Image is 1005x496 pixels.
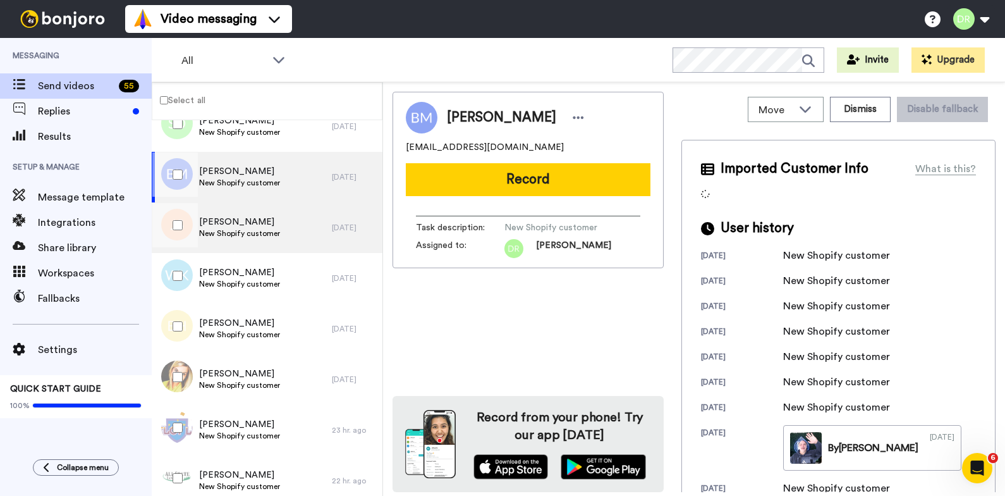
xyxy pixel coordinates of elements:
img: download [405,410,456,478]
div: [DATE] [332,121,376,132]
div: [DATE] [701,352,783,364]
span: New Shopify customer [199,127,280,137]
div: [DATE] [701,402,783,415]
div: [DATE] [332,223,376,233]
span: All [181,53,266,68]
span: [EMAIL_ADDRESS][DOMAIN_NAME] [406,141,564,154]
div: New Shopify customer [783,273,890,288]
span: Results [38,129,152,144]
span: [PERSON_NAME] [199,216,280,228]
span: [PERSON_NAME] [536,239,611,258]
h4: Record from your phone! Try our app [DATE] [468,409,651,444]
span: New Shopify customer [199,431,280,441]
span: Settings [38,342,152,357]
span: Move [758,102,793,118]
span: Fallbacks [38,291,152,306]
div: [DATE] [930,432,954,464]
span: [PERSON_NAME] [199,115,280,127]
span: New Shopify customer [199,380,280,390]
span: User history [721,219,794,238]
img: Image of Brian Mitchell [406,102,437,133]
div: 22 hr. ago [332,476,376,486]
div: New Shopify customer [783,248,890,263]
div: New Shopify customer [783,375,890,390]
span: New Shopify customer [504,221,624,234]
div: What is this? [915,161,976,177]
span: Message template [38,190,152,205]
div: [DATE] [332,273,376,283]
span: New Shopify customer [199,228,280,239]
div: [DATE] [332,324,376,334]
div: [DATE] [332,375,376,385]
span: [PERSON_NAME] [199,266,280,279]
div: [DATE] [701,301,783,314]
span: Replies [38,104,128,119]
button: Disable fallback [897,97,988,122]
span: [PERSON_NAME] [199,368,280,380]
span: Video messaging [161,10,257,28]
div: 23 hr. ago [332,425,376,435]
span: Assigned to: [416,239,504,258]
div: [DATE] [701,251,783,263]
img: vm-color.svg [133,9,153,29]
button: Dismiss [830,97,891,122]
iframe: Intercom live chat [962,453,992,483]
span: New Shopify customer [199,178,280,188]
img: playstore [561,454,646,480]
label: Select all [152,92,205,108]
span: [PERSON_NAME] [199,317,280,330]
img: appstore [473,454,549,480]
span: 100% [10,400,30,411]
span: [PERSON_NAME] [447,108,556,127]
button: Record [406,163,650,196]
span: Integrations [38,215,152,230]
button: Invite [837,47,899,73]
span: [PERSON_NAME] [199,469,280,481]
span: Collapse menu [57,462,109,473]
span: [PERSON_NAME] [199,165,280,178]
div: [DATE] [701,276,783,288]
div: New Shopify customer [783,349,890,364]
span: New Shopify customer [199,279,280,289]
div: New Shopify customer [783,481,890,496]
span: Share library [38,240,152,256]
span: [PERSON_NAME] [199,418,280,431]
span: New Shopify customer [199,481,280,492]
button: Upgrade [911,47,985,73]
span: Workspaces [38,266,152,281]
span: 6 [988,453,998,463]
div: [DATE] [701,326,783,339]
div: [DATE] [332,172,376,182]
img: df3da0e1-171b-45e7-bbcf-8c2b0e7c0c80-thumb.jpg [790,432,822,464]
span: Imported Customer Info [721,159,868,178]
input: Select all [160,96,168,104]
span: New Shopify customer [199,330,280,340]
div: New Shopify customer [783,400,890,415]
span: QUICK START GUIDE [10,385,101,394]
div: By [PERSON_NAME] [828,440,918,456]
a: By[PERSON_NAME][DATE] [783,425,961,471]
div: [DATE] [701,483,783,496]
div: 55 [119,80,139,92]
div: New Shopify customer [783,324,890,339]
img: bj-logo-header-white.svg [15,10,110,28]
span: Send videos [38,78,114,94]
div: New Shopify customer [783,299,890,314]
span: Task description : [416,221,504,234]
div: [DATE] [701,428,783,471]
div: [DATE] [701,377,783,390]
img: dr.png [504,239,523,258]
button: Collapse menu [33,459,119,476]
